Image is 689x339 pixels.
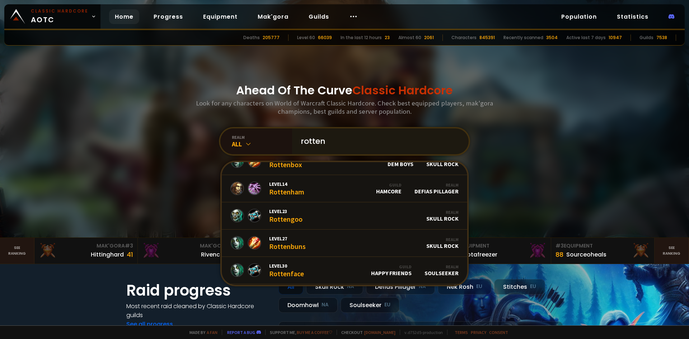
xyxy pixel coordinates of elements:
[530,283,536,290] small: EU
[556,250,563,259] div: 88
[494,279,545,295] div: Stitches
[556,242,650,250] div: Equipment
[341,34,382,41] div: In the last 12 hours
[269,263,304,269] span: Level 30
[611,9,654,24] a: Statistics
[426,209,459,222] div: Skull Rock
[426,237,459,249] div: Skull Rock
[655,238,689,264] a: Seeranking
[425,264,459,277] div: Soulseeker
[414,182,459,195] div: Defias Pillager
[126,279,270,302] h1: Raid progress
[222,284,467,311] a: Level16RottenburgGuildShrimp GangRealmDefias Pillager
[318,34,332,41] div: 66039
[278,297,338,313] div: Doomhowl
[263,34,280,41] div: 205777
[265,330,332,335] span: Support me,
[148,9,189,24] a: Progress
[222,230,467,257] a: Level27RottenbunsRealmSkull Rock
[451,34,477,41] div: Characters
[551,238,655,264] a: #3Equipment88Sourceoheals
[232,140,292,148] div: All
[337,330,395,335] span: Checkout
[269,235,306,242] span: Level 27
[376,182,402,195] div: HamCore
[347,283,354,290] small: NA
[426,209,459,215] div: Realm
[489,330,508,335] a: Consent
[269,235,306,251] div: Rottenbuns
[384,301,390,309] small: EU
[278,279,303,295] div: All
[371,264,412,269] div: Guild
[91,250,124,259] div: Hittinghard
[227,330,255,335] a: Report a bug
[366,279,435,295] div: Defias Pillager
[322,301,329,309] small: NA
[252,9,294,24] a: Mak'gora
[479,34,495,41] div: 845391
[31,8,88,25] span: AOTC
[566,250,606,259] div: Sourceoheals
[236,82,453,99] h1: Ahead Of The Curve
[269,181,304,187] span: Level 14
[142,242,236,250] div: Mak'Gora
[4,4,100,29] a: Classic HardcoreAOTC
[297,330,332,335] a: Buy me a coffee
[476,283,482,290] small: EU
[448,238,551,264] a: #2Equipment88Notafreezer
[306,279,363,295] div: Skull Rock
[503,34,543,41] div: Recently scanned
[471,330,486,335] a: Privacy
[400,330,443,335] span: v. d752d5 - production
[34,238,138,264] a: Mak'Gora#3Hittinghard41
[426,237,459,242] div: Realm
[371,264,412,277] div: Happy Friends
[546,34,558,41] div: 3504
[31,8,88,14] small: Classic Hardcore
[385,34,390,41] div: 23
[656,34,667,41] div: 7538
[269,181,304,196] div: Rottenham
[222,202,467,230] a: Level23RottengooRealmSkull Rock
[207,330,217,335] a: a fan
[452,242,547,250] div: Equipment
[414,182,459,188] div: Realm
[425,264,459,269] div: Realm
[125,242,133,249] span: # 3
[609,34,622,41] div: 10947
[463,250,497,259] div: Notafreezer
[296,128,460,154] input: Search a character...
[352,82,453,98] span: Classic Hardcore
[127,250,133,259] div: 41
[222,175,467,202] a: Level14RottenhamGuildHamCoreRealmDefias Pillager
[269,208,303,223] div: Rottengoo
[201,250,224,259] div: Rivench
[269,263,304,278] div: Rottenface
[398,34,421,41] div: Almost 60
[419,283,426,290] small: NA
[639,34,653,41] div: Guilds
[185,330,217,335] span: Made by
[126,320,173,328] a: See all progress
[297,34,315,41] div: Level 60
[197,9,243,24] a: Equipment
[232,135,292,140] div: realm
[364,330,395,335] a: [DOMAIN_NAME]
[303,9,335,24] a: Guilds
[243,34,260,41] div: Deaths
[424,34,434,41] div: 2061
[566,34,606,41] div: Active last 7 days
[455,330,468,335] a: Terms
[269,208,303,215] span: Level 23
[39,242,133,250] div: Mak'Gora
[556,242,564,249] span: # 3
[126,302,270,320] h4: Most recent raid cleaned by Classic Hardcore guilds
[109,9,139,24] a: Home
[138,238,241,264] a: Mak'Gora#2Rivench100
[193,99,496,116] h3: Look for any characters on World of Warcraft Classic Hardcore. Check best equipped players, mak'g...
[556,9,603,24] a: Population
[341,297,399,313] div: Soulseeker
[438,279,491,295] div: Nek'Rosh
[222,257,467,284] a: Level30RottenfaceGuildHappy FriendsRealmSoulseeker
